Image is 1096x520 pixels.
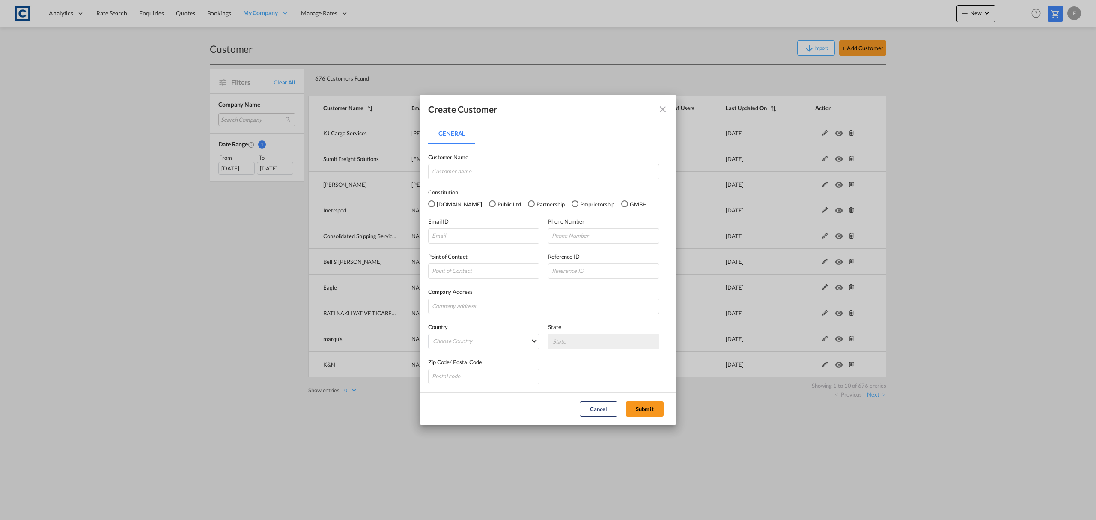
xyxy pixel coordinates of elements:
button: Submit [626,401,664,417]
button: Cancel [580,401,617,417]
md-icon: icon-close fg-AAA8AD [658,104,668,114]
label: Constitution [428,188,668,197]
label: State [548,323,659,331]
md-pagination-wrapper: Use the left and right arrow keys to navigate between tabs [428,123,484,144]
label: Zip Code/ Postal Code [428,358,539,366]
md-select: {{(ctrl.parent.shipperInfo.viewShipper && !ctrl.parent.shipperInfo.state) ? 'N/A' : 'State' }} [548,334,659,349]
label: Email ID [428,217,539,226]
input: Phone Number [548,228,659,244]
label: Phone Number [548,217,659,226]
label: Reference ID [548,252,659,261]
label: Point of Contact [428,252,539,261]
input: Company address [428,299,659,314]
md-select: {{(ctrl.parent.shipperInfo.viewShipper && !ctrl.parent.shipperInfo.country) ? 'N/A' : 'Choose Cou... [428,334,539,349]
md-radio-button: Partnership [528,199,565,209]
md-radio-button: GMBH [621,199,647,209]
input: Email [428,228,539,244]
div: Create Customer [428,104,498,115]
md-radio-button: Proprietorship [572,199,615,209]
label: Company Address [428,287,659,296]
input: Postal code [428,369,539,384]
input: Point of Contact [428,263,539,279]
md-tab-item: General [428,123,475,144]
input: Reference ID [548,263,659,279]
button: icon-close fg-AAA8AD [654,101,671,118]
label: Customer Name [428,153,659,161]
md-dialog: General General ... [420,95,676,425]
input: Customer name [428,164,659,179]
label: Country [428,323,539,331]
md-radio-button: Public Ltd [489,199,521,209]
md-radio-button: Pvt.Ltd [428,199,482,209]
